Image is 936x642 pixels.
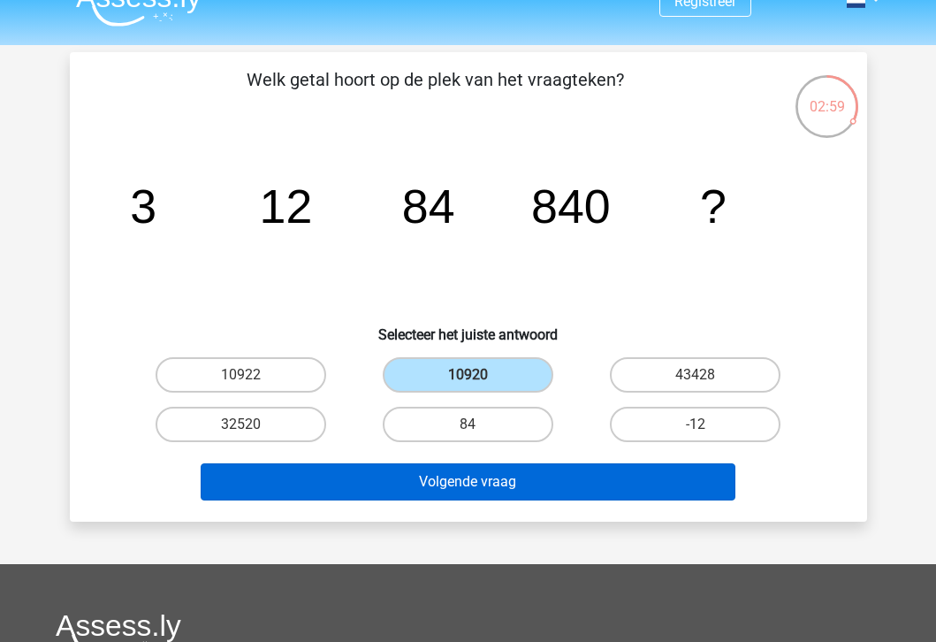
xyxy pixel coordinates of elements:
[794,73,860,118] div: 02:59
[383,407,553,442] label: 84
[98,312,839,343] h6: Selecteer het juiste antwoord
[531,180,611,233] tspan: 840
[130,180,156,233] tspan: 3
[700,180,727,233] tspan: ?
[98,66,772,119] p: Welk getal hoort op de plek van het vraagteken?
[156,407,326,442] label: 32520
[610,357,780,393] label: 43428
[156,357,326,393] label: 10922
[610,407,780,442] label: -12
[259,180,312,233] tspan: 12
[201,463,735,501] button: Volgende vraag
[383,357,553,393] label: 10920
[401,180,454,233] tspan: 84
